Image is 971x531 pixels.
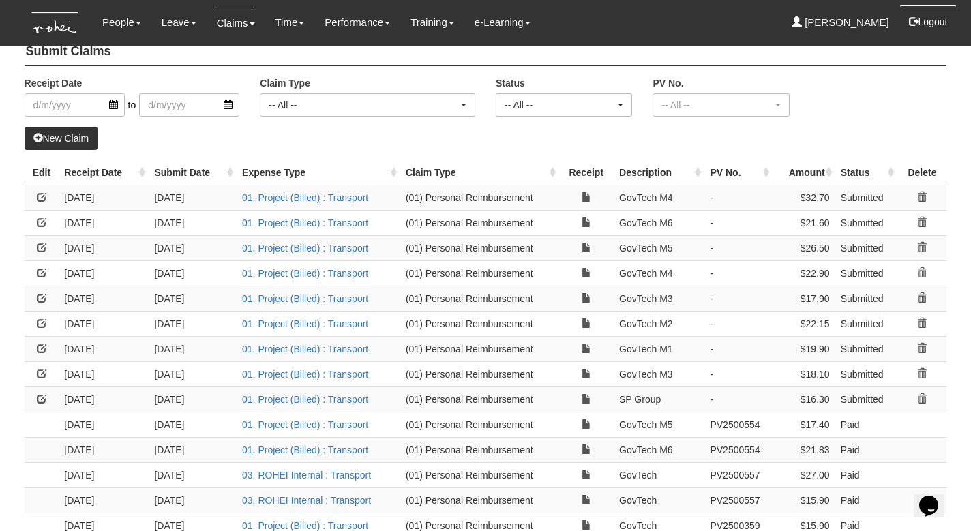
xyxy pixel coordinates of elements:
[149,311,237,336] td: [DATE]
[835,260,898,286] td: Submitted
[242,268,368,279] a: 01. Project (Billed) : Transport
[400,336,559,361] td: (01) Personal Reimbursement
[217,7,255,39] a: Claims
[400,210,559,235] td: (01) Personal Reimbursement
[149,336,237,361] td: [DATE]
[242,243,368,254] a: 01. Project (Billed) : Transport
[400,160,559,185] th: Claim Type : activate to sort column ascending
[59,437,149,462] td: [DATE]
[400,487,559,513] td: (01) Personal Reimbursement
[773,487,835,513] td: $15.90
[400,185,559,210] td: (01) Personal Reimbursement
[400,386,559,412] td: (01) Personal Reimbursement
[614,462,704,487] td: GovTech
[614,336,704,361] td: GovTech M1
[149,160,237,185] th: Submit Date : activate to sort column ascending
[704,361,773,386] td: -
[400,235,559,260] td: (01) Personal Reimbursement
[614,286,704,311] td: GovTech M3
[260,93,475,117] button: -- All --
[792,7,889,38] a: [PERSON_NAME]
[773,386,835,412] td: $16.30
[149,412,237,437] td: [DATE]
[242,495,371,506] a: 03. ROHEI Internal : Transport
[149,286,237,311] td: [DATE]
[400,412,559,437] td: (01) Personal Reimbursement
[661,98,772,112] div: -- All --
[835,336,898,361] td: Submitted
[835,160,898,185] th: Status : activate to sort column ascending
[59,462,149,487] td: [DATE]
[559,160,614,185] th: Receipt
[269,98,458,112] div: -- All --
[149,437,237,462] td: [DATE]
[400,286,559,311] td: (01) Personal Reimbursement
[25,76,83,90] label: Receipt Date
[59,361,149,386] td: [DATE]
[102,7,141,38] a: People
[242,520,368,531] a: 01. Project (Billed) : Transport
[59,210,149,235] td: [DATE]
[162,7,196,38] a: Leave
[835,286,898,311] td: Submitted
[614,412,704,437] td: GovTech M5
[242,217,368,228] a: 01. Project (Billed) : Transport
[149,210,237,235] td: [DATE]
[614,361,704,386] td: GovTech M3
[835,311,898,336] td: Submitted
[914,476,957,517] iframe: chat widget
[773,210,835,235] td: $21.60
[242,470,371,481] a: 03. ROHEI Internal : Transport
[773,185,835,210] td: $32.70
[149,462,237,487] td: [DATE]
[704,286,773,311] td: -
[614,437,704,462] td: GovTech M6
[242,444,368,455] a: 01. Project (Billed) : Transport
[704,487,773,513] td: PV2500557
[773,286,835,311] td: $17.90
[835,185,898,210] td: Submitted
[704,260,773,286] td: -
[835,487,898,513] td: Paid
[505,98,615,112] div: -- All --
[653,76,683,90] label: PV No.
[275,7,305,38] a: Time
[835,437,898,462] td: Paid
[835,386,898,412] td: Submitted
[653,93,789,117] button: -- All --
[835,235,898,260] td: Submitted
[149,235,237,260] td: [DATE]
[835,210,898,235] td: Submitted
[773,336,835,361] td: $19.90
[260,76,310,90] label: Claim Type
[242,369,368,380] a: 01. Project (Billed) : Transport
[835,412,898,437] td: Paid
[149,260,237,286] td: [DATE]
[149,185,237,210] td: [DATE]
[496,76,525,90] label: Status
[475,7,531,38] a: e-Learning
[496,93,632,117] button: -- All --
[835,462,898,487] td: Paid
[149,487,237,513] td: [DATE]
[835,361,898,386] td: Submitted
[704,386,773,412] td: -
[614,210,704,235] td: GovTech M6
[614,160,704,185] th: Description : activate to sort column ascending
[25,127,98,150] a: New Claim
[704,336,773,361] td: -
[704,210,773,235] td: -
[400,311,559,336] td: (01) Personal Reimbursement
[614,185,704,210] td: GovTech M4
[614,487,704,513] td: GovTech
[242,318,368,329] a: 01. Project (Billed) : Transport
[614,260,704,286] td: GovTech M4
[773,462,835,487] td: $27.00
[59,311,149,336] td: [DATE]
[773,412,835,437] td: $17.40
[704,462,773,487] td: PV2500557
[704,160,773,185] th: PV No. : activate to sort column ascending
[614,386,704,412] td: SP Group
[704,185,773,210] td: -
[237,160,400,185] th: Expense Type : activate to sort column ascending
